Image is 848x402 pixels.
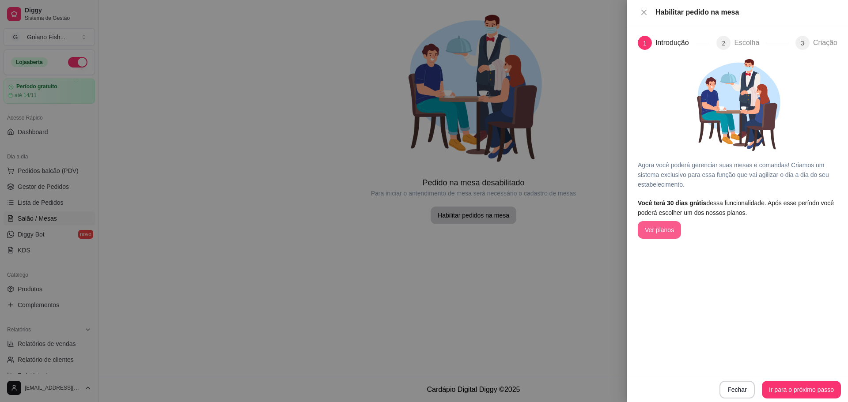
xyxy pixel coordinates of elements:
[638,221,681,239] button: Ver planos
[722,40,726,47] span: 2
[762,381,841,398] button: Ir para o próximo passo
[638,8,650,17] button: Close
[734,36,766,50] div: Escolha
[655,36,696,50] div: Introdução
[638,199,706,207] span: Você terá 30 dias grátis
[638,198,837,218] article: dessa funcionalidade. Após esse período você poderá escolher um dos nossos planos.
[638,226,681,233] a: Ver planos
[640,9,647,16] span: close
[813,36,837,50] div: Criação
[655,7,837,18] div: Habilitar pedido na mesa
[719,381,755,398] button: Fechar
[638,160,837,189] article: Agora você poderá gerenciar suas mesas e comandas! Criamos um sistema exclusivo para essa função ...
[682,50,793,160] img: Garçonete
[801,40,804,47] span: 3
[643,40,647,47] span: 1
